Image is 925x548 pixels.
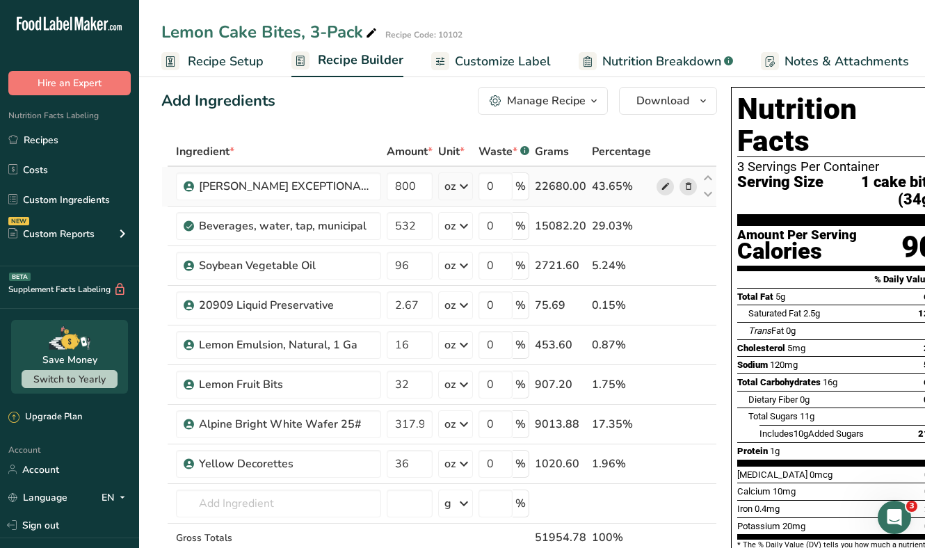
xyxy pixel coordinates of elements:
[592,376,651,393] div: 1.75%
[592,337,651,353] div: 0.87%
[737,446,768,456] span: Protein
[602,52,721,71] span: Nutrition Breakdown
[102,489,131,506] div: EN
[8,227,95,241] div: Custom Reports
[823,377,837,387] span: 16g
[775,291,785,302] span: 5g
[199,218,373,234] div: Beverages, water, tap, municipal
[188,52,264,71] span: Recipe Setup
[199,376,373,393] div: Lemon Fruit Bits
[748,394,798,405] span: Dietary Fiber
[748,325,784,336] span: Fat
[535,529,586,546] div: 51954.78
[431,46,551,77] a: Customize Label
[535,456,586,472] div: 1020.60
[737,241,857,261] div: Calories
[737,229,857,242] div: Amount Per Serving
[444,456,456,472] div: oz
[176,143,234,160] span: Ingredient
[782,521,805,531] span: 20mg
[773,486,796,497] span: 10mg
[33,373,106,386] span: Switch to Yearly
[444,495,451,512] div: g
[42,353,97,367] div: Save Money
[794,428,808,439] span: 10g
[592,297,651,314] div: 0.15%
[748,308,801,319] span: Saturated Fat
[755,503,780,514] span: 0.4mg
[478,143,529,160] div: Waste
[199,337,373,353] div: Lemon Emulsion, Natural, 1 Ga
[759,428,864,439] span: Includes Added Sugars
[535,297,586,314] div: 75.69
[199,416,373,433] div: Alpine Bright White Wafer 25#
[592,143,651,160] span: Percentage
[619,87,717,115] button: Download
[444,178,456,195] div: oz
[199,297,373,314] div: 20909 Liquid Preservative
[636,92,689,109] span: Download
[444,337,456,353] div: oz
[444,376,456,393] div: oz
[737,377,821,387] span: Total Carbohydrates
[8,485,67,510] a: Language
[199,178,373,195] div: [PERSON_NAME] EXCEPTIONAL [PERSON_NAME] REQUEST WHITE CAKE MIX MB 50 LB
[535,178,586,195] div: 22680.00
[800,411,814,421] span: 11g
[8,410,82,424] div: Upgrade Plan
[737,174,823,208] span: Serving Size
[592,529,651,546] div: 100%
[592,416,651,433] div: 17.35%
[199,456,373,472] div: Yellow Decorettes
[438,143,465,160] span: Unit
[748,411,798,421] span: Total Sugars
[737,469,807,480] span: [MEDICAL_DATA]
[176,531,381,545] div: Gross Totals
[535,143,569,160] span: Grams
[592,257,651,274] div: 5.24%
[22,370,118,388] button: Switch to Yearly
[592,218,651,234] div: 29.03%
[535,376,586,393] div: 907.20
[385,29,462,41] div: Recipe Code: 10102
[444,218,456,234] div: oz
[592,456,651,472] div: 1.96%
[737,291,773,302] span: Total Fat
[176,490,381,517] input: Add Ingredient
[761,46,909,77] a: Notes & Attachments
[906,501,917,512] span: 3
[161,90,275,113] div: Add Ingredients
[535,218,586,234] div: 15082.20
[737,360,768,370] span: Sodium
[444,257,456,274] div: oz
[161,46,264,77] a: Recipe Setup
[737,521,780,531] span: Potassium
[387,143,433,160] span: Amount
[810,469,832,480] span: 0mcg
[737,343,785,353] span: Cholesterol
[444,297,456,314] div: oz
[737,503,753,514] span: Iron
[579,46,733,77] a: Nutrition Breakdown
[535,416,586,433] div: 9013.88
[785,52,909,71] span: Notes & Attachments
[787,343,805,353] span: 5mg
[800,394,810,405] span: 0g
[318,51,403,70] span: Recipe Builder
[770,446,780,456] span: 1g
[737,486,771,497] span: Calcium
[161,19,380,45] div: Lemon Cake Bites, 3-Pack
[770,360,798,370] span: 120mg
[535,257,586,274] div: 2721.60
[535,337,586,353] div: 453.60
[444,416,456,433] div: oz
[878,501,911,534] iframe: Intercom live chat
[507,92,586,109] div: Manage Recipe
[786,325,796,336] span: 0g
[478,87,608,115] button: Manage Recipe
[748,325,771,336] i: Trans
[8,71,131,95] button: Hire an Expert
[803,308,820,319] span: 2.5g
[199,257,373,274] div: Soybean Vegetable Oil
[9,273,31,281] div: BETA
